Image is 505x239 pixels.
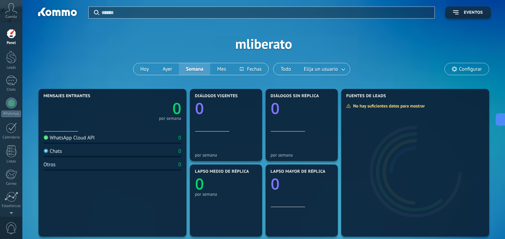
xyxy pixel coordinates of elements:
[445,7,491,19] button: Eventos
[1,182,21,186] div: Correo
[271,98,280,119] text: 0
[178,161,181,168] div: 0
[1,41,21,45] div: Panel
[44,149,48,153] img: Chats
[44,135,48,140] img: WhatsApp Cloud API
[44,94,90,99] span: Mensajes entrantes
[459,66,482,72] span: Configurar
[346,103,430,109] div: No hay suficientes datos para mostrar
[271,152,333,158] div: por semana
[112,98,181,119] a: 0
[1,159,21,164] div: Listas
[195,192,257,197] div: por semana
[298,63,350,75] button: Elija un usuario
[178,148,181,155] div: 0
[271,94,319,99] span: Diálogos sin réplica
[178,135,181,141] div: 0
[133,63,156,75] button: Hoy
[195,152,257,158] div: por semana
[1,111,21,117] div: WhatsApp
[179,63,210,75] button: Semana
[195,94,238,99] span: Diálogos vigentes
[44,161,56,168] div: Otros
[195,169,249,174] span: Lapso medio de réplica
[464,10,483,15] span: Eventos
[210,63,233,75] button: Mes
[6,15,17,19] span: Cuenta
[159,117,181,120] div: por semana
[271,169,325,174] span: Lapso mayor de réplica
[233,63,268,75] button: Fechas
[195,98,204,119] text: 0
[44,135,95,141] div: WhatsApp Cloud API
[1,204,21,208] div: Estadísticas
[346,94,386,99] span: Fuentes de leads
[172,98,181,119] text: 0
[1,66,21,70] div: Leads
[1,135,21,140] div: Calendario
[195,173,204,194] text: 0
[273,63,298,75] button: Todo
[156,63,179,75] button: Ayer
[302,65,339,74] span: Elija un usuario
[1,88,21,92] div: Chats
[44,148,62,155] div: Chats
[271,173,280,194] text: 0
